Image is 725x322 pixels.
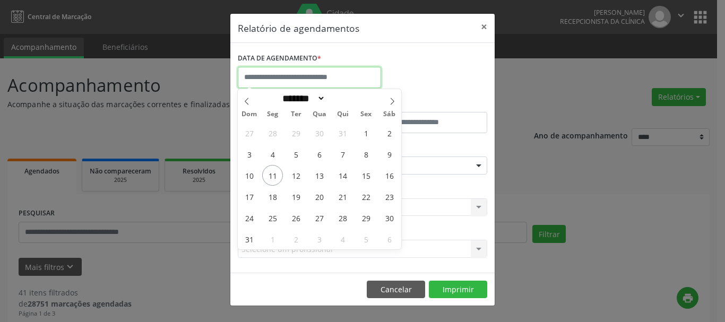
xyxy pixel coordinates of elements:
label: ATÉ [365,95,487,112]
span: Sáb [378,111,401,118]
span: Setembro 3, 2025 [309,229,330,249]
span: Agosto 1, 2025 [356,123,376,143]
span: Setembro 1, 2025 [262,229,283,249]
span: Agosto 10, 2025 [239,165,260,186]
span: Agosto 15, 2025 [356,165,376,186]
span: Agosto 31, 2025 [239,229,260,249]
span: Agosto 24, 2025 [239,207,260,228]
span: Setembro 4, 2025 [332,229,353,249]
span: Agosto 11, 2025 [262,165,283,186]
span: Agosto 16, 2025 [379,165,400,186]
label: DATA DE AGENDAMENTO [238,50,321,67]
span: Setembro 2, 2025 [286,229,306,249]
span: Agosto 29, 2025 [356,207,376,228]
span: Agosto 27, 2025 [309,207,330,228]
span: Julho 29, 2025 [286,123,306,143]
span: Sex [355,111,378,118]
span: Qua [308,111,331,118]
span: Agosto 4, 2025 [262,144,283,164]
h5: Relatório de agendamentos [238,21,359,35]
span: Agosto 19, 2025 [286,186,306,207]
select: Month [279,93,325,104]
span: Julho 31, 2025 [332,123,353,143]
span: Agosto 17, 2025 [239,186,260,207]
button: Cancelar [367,281,425,299]
span: Agosto 14, 2025 [332,165,353,186]
span: Agosto 9, 2025 [379,144,400,164]
span: Ter [284,111,308,118]
span: Julho 28, 2025 [262,123,283,143]
span: Setembro 6, 2025 [379,229,400,249]
span: Agosto 30, 2025 [379,207,400,228]
span: Agosto 5, 2025 [286,144,306,164]
span: Agosto 13, 2025 [309,165,330,186]
span: Agosto 3, 2025 [239,144,260,164]
span: Setembro 5, 2025 [356,229,376,249]
span: Agosto 26, 2025 [286,207,306,228]
button: Close [473,14,495,40]
span: Agosto 8, 2025 [356,144,376,164]
span: Julho 30, 2025 [309,123,330,143]
span: Agosto 20, 2025 [309,186,330,207]
span: Agosto 21, 2025 [332,186,353,207]
span: Agosto 28, 2025 [332,207,353,228]
span: Qui [331,111,355,118]
span: Agosto 18, 2025 [262,186,283,207]
span: Agosto 25, 2025 [262,207,283,228]
span: Seg [261,111,284,118]
span: Agosto 7, 2025 [332,144,353,164]
span: Agosto 2, 2025 [379,123,400,143]
span: Agosto 22, 2025 [356,186,376,207]
span: Julho 27, 2025 [239,123,260,143]
input: Year [325,93,360,104]
span: Agosto 23, 2025 [379,186,400,207]
span: Agosto 6, 2025 [309,144,330,164]
span: Dom [238,111,261,118]
button: Imprimir [429,281,487,299]
span: Agosto 12, 2025 [286,165,306,186]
